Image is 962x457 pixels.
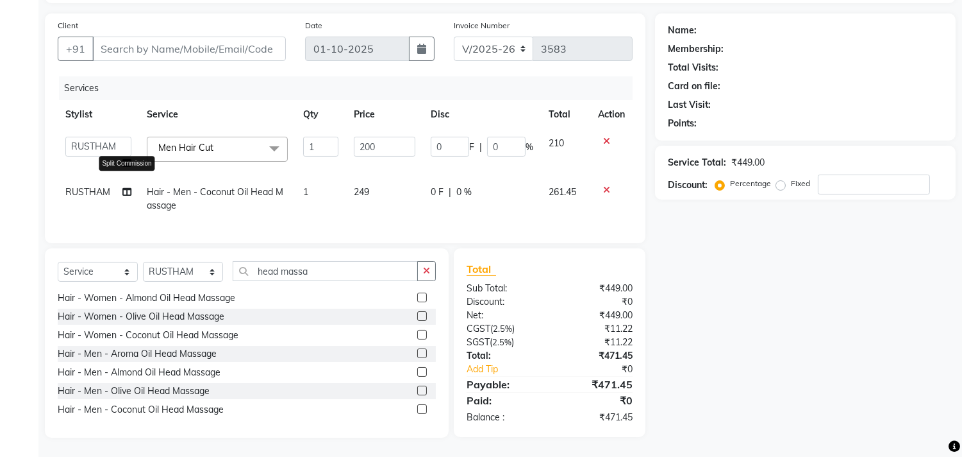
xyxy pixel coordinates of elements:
[668,24,697,37] div: Name:
[550,282,643,295] div: ₹449.00
[549,186,576,198] span: 261.45
[549,137,564,149] span: 210
[550,411,643,424] div: ₹471.45
[550,309,643,322] div: ₹449.00
[668,61,718,74] div: Total Visits:
[565,363,643,376] div: ₹0
[457,349,550,363] div: Total:
[479,141,482,154] span: |
[668,156,726,169] div: Service Total:
[730,178,771,189] label: Percentage
[791,178,810,189] label: Fixed
[58,384,210,398] div: Hair - Men - Olive Oil Head Massage
[58,291,235,305] div: Hair - Women - Almond Oil Head Massage
[58,347,217,361] div: Hair - Men - Aroma Oil Head Massage
[139,100,295,129] th: Service
[303,186,308,198] span: 1
[354,186,369,198] span: 249
[457,377,550,392] div: Payable:
[550,377,643,392] div: ₹471.45
[457,282,550,295] div: Sub Total:
[158,142,213,153] span: Men Hair Cut
[457,363,565,376] a: Add Tip
[467,336,490,348] span: SGST
[668,117,697,130] div: Points:
[541,100,590,129] th: Total
[305,20,322,31] label: Date
[668,42,724,56] div: Membership:
[457,322,550,336] div: ( )
[731,156,765,169] div: ₹449.00
[65,186,110,198] span: RUSTHAM
[550,295,643,309] div: ₹0
[550,322,643,336] div: ₹11.22
[590,100,633,129] th: Action
[449,185,451,199] span: |
[457,295,550,309] div: Discount:
[668,98,711,112] div: Last Visit:
[469,141,474,154] span: F
[58,329,238,342] div: Hair - Women - Coconut Oil Head Massage
[147,186,283,211] span: Hair - Men - Coconut Oil Head Massage
[295,100,346,129] th: Qty
[58,100,139,129] th: Stylist
[346,100,423,129] th: Price
[59,76,642,100] div: Services
[668,80,720,93] div: Card on file:
[492,337,511,347] span: 2.5%
[58,403,224,417] div: Hair - Men - Coconut Oil Head Massage
[457,309,550,322] div: Net:
[550,349,643,363] div: ₹471.45
[213,142,219,153] a: x
[467,263,496,276] span: Total
[423,100,541,129] th: Disc
[58,366,220,379] div: Hair - Men - Almond Oil Head Massage
[58,310,224,323] div: Hair - Women - Olive Oil Head Massage
[526,141,533,154] span: %
[454,20,510,31] label: Invoice Number
[457,336,550,349] div: ( )
[431,185,444,199] span: 0 F
[58,20,78,31] label: Client
[668,178,708,192] div: Discount:
[550,336,643,349] div: ₹11.22
[457,411,550,424] div: Balance :
[58,37,94,61] button: +91
[550,393,643,408] div: ₹0
[467,323,490,334] span: CGST
[99,156,154,171] div: Split Commission
[92,37,286,61] input: Search by Name/Mobile/Email/Code
[457,393,550,408] div: Paid:
[493,323,512,334] span: 2.5%
[233,261,418,281] input: Search or Scan
[456,185,472,199] span: 0 %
